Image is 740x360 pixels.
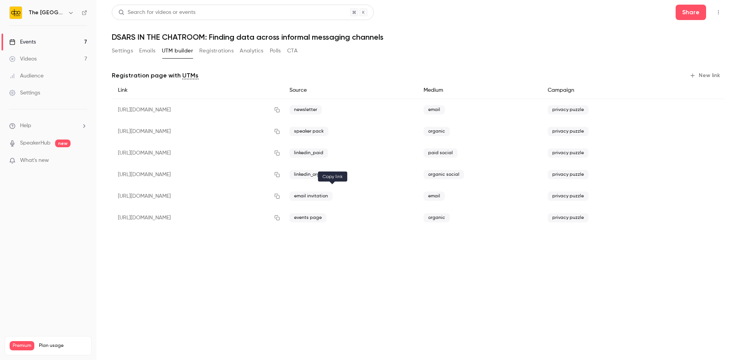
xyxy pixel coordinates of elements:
[139,45,155,57] button: Emails
[162,45,193,57] button: UTM builder
[289,148,328,158] span: linkedin_paid
[112,185,283,207] div: [URL][DOMAIN_NAME]
[548,192,589,201] span: privacy puzzle
[55,140,71,147] span: new
[9,55,37,63] div: Videos
[112,32,725,42] h1: DSARS IN THE CHATROOM: Finding data across informal messaging channels
[182,71,198,80] a: UTMs
[424,192,445,201] span: email
[686,69,725,82] button: New link
[289,127,328,136] span: speaker pack
[112,82,283,99] div: Link
[112,207,283,229] div: [URL][DOMAIN_NAME]
[78,157,87,164] iframe: Noticeable Trigger
[10,7,22,19] img: The DPO Centre
[20,156,49,165] span: What's new
[39,343,87,349] span: Plan usage
[542,82,667,99] div: Campaign
[10,341,34,350] span: Premium
[112,142,283,164] div: [URL][DOMAIN_NAME]
[199,45,234,57] button: Registrations
[289,105,322,114] span: newsletter
[548,148,589,158] span: privacy puzzle
[240,45,264,57] button: Analytics
[424,213,450,222] span: organic
[424,105,445,114] span: email
[417,82,542,99] div: Medium
[29,9,65,17] h6: The [GEOGRAPHIC_DATA]
[548,127,589,136] span: privacy puzzle
[424,170,464,179] span: organic social
[289,213,326,222] span: events page
[112,121,283,142] div: [URL][DOMAIN_NAME]
[9,122,87,130] li: help-dropdown-opener
[112,71,198,80] p: Registration page with
[424,127,450,136] span: organic
[676,5,706,20] button: Share
[112,99,283,121] div: [URL][DOMAIN_NAME]
[548,105,589,114] span: privacy puzzle
[9,38,36,46] div: Events
[424,148,457,158] span: paid social
[20,122,31,130] span: Help
[289,192,333,201] span: email invitation
[9,72,44,80] div: Audience
[20,139,50,147] a: SpeakerHub
[283,82,417,99] div: Source
[548,170,589,179] span: privacy puzzle
[112,45,133,57] button: Settings
[112,164,283,185] div: [URL][DOMAIN_NAME]
[287,45,298,57] button: CTA
[270,45,281,57] button: Polls
[548,213,589,222] span: privacy puzzle
[9,89,40,97] div: Settings
[118,8,195,17] div: Search for videos or events
[289,170,334,179] span: linkedin_organic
